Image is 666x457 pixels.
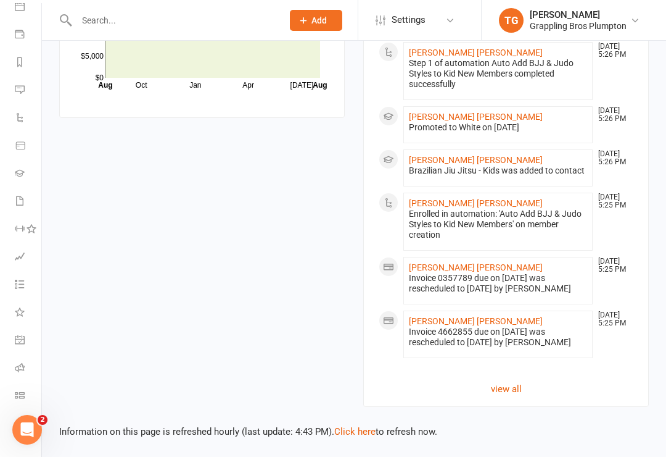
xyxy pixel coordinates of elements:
[409,112,543,122] a: [PERSON_NAME] [PERSON_NAME]
[499,8,524,33] div: TG
[409,58,587,90] div: Step 1 of automation Auto Add BJJ & Judo Styles to Kid New Members completed successfully
[15,49,43,77] a: Reports
[409,166,587,176] div: Brazilian Jiu Jitsu - Kids was added to contact
[290,10,342,31] button: Add
[15,300,43,327] a: What's New
[592,258,633,274] time: [DATE] 5:25 PM
[409,273,587,294] div: Invoice 0357789 due on [DATE] was rescheduled to [DATE] by [PERSON_NAME]
[42,407,666,439] div: Information on this page is refreshed hourly (last update: 4:43 PM). to refresh now.
[592,311,633,327] time: [DATE] 5:25 PM
[409,198,543,208] a: [PERSON_NAME] [PERSON_NAME]
[409,209,587,240] div: Enrolled in automation: 'Auto Add BJJ & Judo Styles to Kid New Members' on member creation
[15,244,43,272] a: Assessments
[73,12,274,29] input: Search...
[409,155,543,165] a: [PERSON_NAME] [PERSON_NAME]
[409,262,543,272] a: [PERSON_NAME] [PERSON_NAME]
[12,415,42,445] iframe: Intercom live chat
[334,426,376,437] a: Click here
[38,415,47,425] span: 2
[311,15,327,25] span: Add
[409,48,543,57] a: [PERSON_NAME] [PERSON_NAME]
[15,355,43,383] a: Roll call kiosk mode
[592,193,633,209] time: [DATE] 5:25 PM
[15,22,43,49] a: Payments
[592,107,633,123] time: [DATE] 5:26 PM
[592,150,633,166] time: [DATE] 5:26 PM
[409,122,587,133] div: Promoted to White on [DATE]
[15,133,43,161] a: Product Sales
[530,9,627,20] div: [PERSON_NAME]
[530,20,627,31] div: Grappling Bros Plumpton
[379,382,633,396] a: view all
[592,43,633,59] time: [DATE] 5:26 PM
[15,327,43,355] a: General attendance kiosk mode
[15,383,43,411] a: Class kiosk mode
[392,6,425,34] span: Settings
[409,316,543,326] a: [PERSON_NAME] [PERSON_NAME]
[409,327,587,348] div: Invoice 4662855 due on [DATE] was rescheduled to [DATE] by [PERSON_NAME]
